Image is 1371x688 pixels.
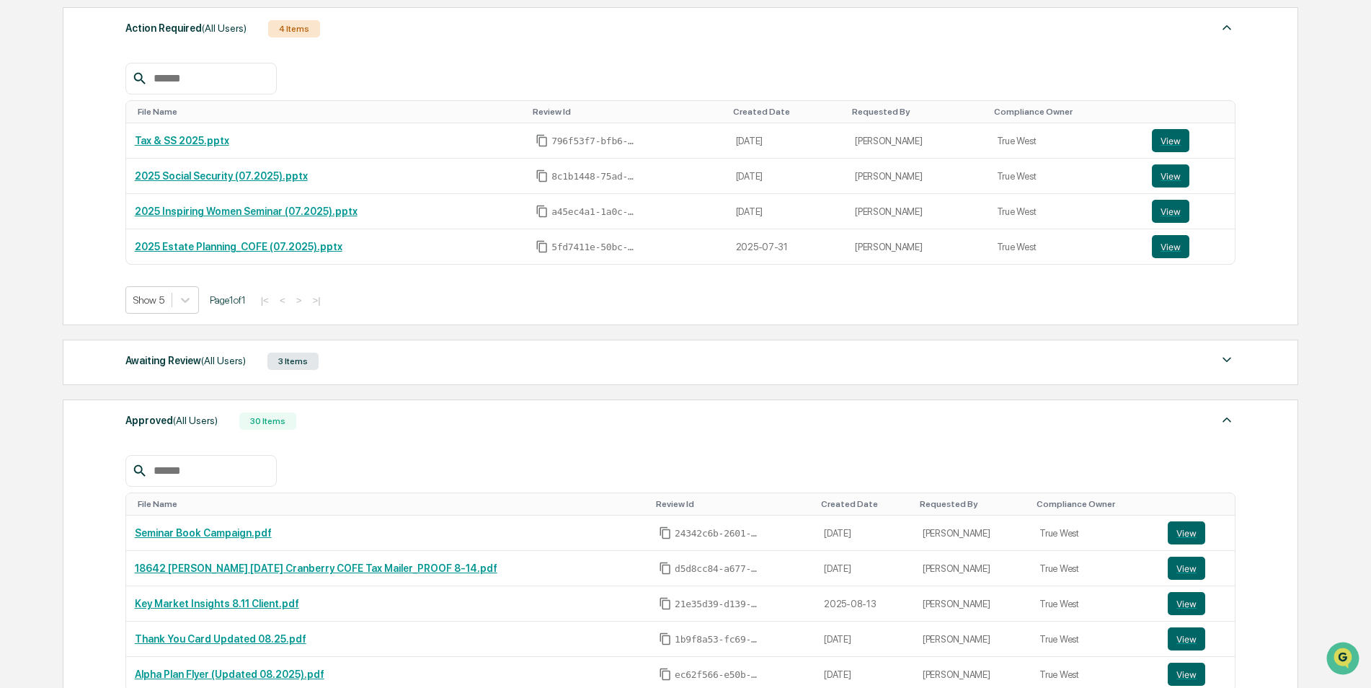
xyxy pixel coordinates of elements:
span: (All Users) [173,415,218,426]
span: Copy Id [659,597,672,610]
div: Toggle SortBy [1155,107,1229,117]
td: True West [988,159,1144,194]
input: Clear [37,66,238,81]
td: [DATE] [727,194,846,229]
td: [PERSON_NAME] [846,123,988,159]
button: View [1168,627,1205,650]
span: 24342c6b-2601-448c-b7e6-030329c778da [675,528,761,539]
td: [PERSON_NAME] [846,159,988,194]
a: 18642 [PERSON_NAME] [DATE] Cranberry COFE Tax Mailer_PROOF 8-14.pdf [135,563,497,574]
td: [DATE] [815,622,914,657]
a: View [1168,592,1226,615]
span: Copy Id [659,668,672,681]
div: We're available if you need us! [49,125,182,136]
span: ec62f566-e50b-4ffd-beb6-bf0292e673b9 [675,669,761,681]
button: View [1168,521,1205,544]
a: Alpha Plan Flyer (Updated 08.2025).pdf [135,669,324,680]
div: 🔎 [14,211,26,222]
td: True West [1031,622,1159,657]
span: Copy Id [659,526,672,539]
td: [PERSON_NAME] [914,551,1031,586]
div: Action Required [125,19,247,38]
div: 30 Items [239,413,296,430]
a: 🗄️Attestations [99,176,185,202]
div: Toggle SortBy [1171,499,1229,509]
img: caret [1218,19,1235,36]
span: (All Users) [201,355,246,366]
td: [DATE] [815,516,914,551]
a: 2025 Social Security (07.2025).pptx [135,170,308,182]
td: [PERSON_NAME] [846,194,988,229]
td: True West [1031,516,1159,551]
img: 1746055101610-c473b297-6a78-478c-a979-82029cc54cd1 [14,110,40,136]
span: Data Lookup [29,209,91,224]
button: Start new chat [245,115,262,132]
div: Toggle SortBy [138,499,644,509]
button: View [1152,164,1189,188]
span: Attestations [119,182,179,196]
td: [PERSON_NAME] [846,229,988,264]
span: 5fd7411e-50bc-44b4-86ff-f9c3d0cc4174 [551,242,638,253]
a: 🖐️Preclearance [9,176,99,202]
td: [PERSON_NAME] [914,622,1031,657]
div: Toggle SortBy [138,107,522,117]
span: 1b9f8a53-fc69-4b92-b593-9afb0eb6ae24 [675,634,761,645]
td: [DATE] [727,159,846,194]
p: How can we help? [14,30,262,53]
div: 4 Items [268,20,320,38]
span: Page 1 of 1 [210,294,246,306]
span: (All Users) [202,22,247,34]
a: View [1168,521,1226,544]
td: True West [1031,551,1159,586]
div: Awaiting Review [125,351,246,370]
span: 796f53f7-bfb6-4e57-9ddc-90451d072c04 [551,136,638,147]
span: Copy Id [536,205,549,218]
button: View [1168,557,1205,580]
td: True West [988,123,1144,159]
div: Toggle SortBy [656,499,809,509]
button: View [1152,129,1189,152]
button: |< [257,294,273,306]
a: Thank You Card Updated 08.25.pdf [135,633,306,645]
a: 2025 Inspiring Women Seminar (07.2025).pptx [135,206,358,217]
div: Toggle SortBy [994,107,1138,117]
div: Toggle SortBy [733,107,840,117]
a: View [1168,663,1226,686]
button: View [1168,663,1205,686]
a: View [1168,557,1226,580]
span: Copy Id [659,562,672,575]
div: Toggle SortBy [533,107,721,117]
span: 21e35d39-d139-4357-8562-857aade39194 [675,599,761,610]
a: View [1168,627,1226,650]
div: Toggle SortBy [852,107,982,117]
img: caret [1218,351,1235,369]
button: < [275,294,290,306]
div: 3 Items [267,353,319,370]
span: 8c1b1448-75ad-4f2e-8dce-ddab5f8396ec [551,171,638,182]
a: Powered byPylon [102,244,174,255]
td: True West [988,194,1144,229]
a: View [1152,129,1226,152]
span: Copy Id [536,169,549,182]
img: caret [1218,411,1235,428]
span: Pylon [143,244,174,255]
iframe: Open customer support [1325,640,1364,679]
div: 🗄️ [105,183,116,195]
span: a45ec4a1-1a0c-4f99-9a0b-e2ceaeb7b857 [551,206,638,218]
button: View [1152,200,1189,223]
div: Toggle SortBy [821,499,908,509]
a: View [1152,235,1226,258]
span: Copy Id [659,632,672,645]
div: Start new chat [49,110,236,125]
button: >| [308,294,324,306]
td: [PERSON_NAME] [914,516,1031,551]
td: True West [1031,586,1159,622]
button: > [292,294,306,306]
span: Copy Id [536,240,549,253]
td: True West [988,229,1144,264]
button: View [1152,235,1189,258]
span: Preclearance [29,182,93,196]
a: View [1152,200,1226,223]
span: d5d8cc84-a677-4e8d-8d35-3cd4f0ff74ca [675,563,761,575]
